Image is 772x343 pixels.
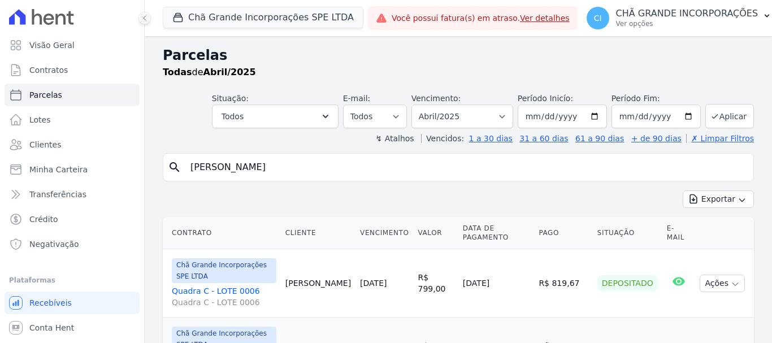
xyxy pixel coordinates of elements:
[5,233,140,255] a: Negativação
[222,110,244,123] span: Todos
[411,94,461,103] label: Vencimento:
[518,94,573,103] label: Período Inicío:
[5,59,140,81] a: Contratos
[11,305,38,332] iframe: Intercom live chat
[534,249,592,318] td: R$ 819,67
[203,67,256,77] strong: Abril/2025
[700,275,745,292] button: Ações
[5,158,140,181] a: Minha Carteira
[281,249,355,318] td: [PERSON_NAME]
[597,275,658,291] div: Depositado
[631,134,682,143] a: + de 90 dias
[520,14,570,23] a: Ver detalhes
[534,217,592,249] th: Pago
[5,208,140,231] a: Crédito
[29,64,68,76] span: Contratos
[360,279,387,288] a: [DATE]
[184,156,749,179] input: Buscar por nome do lote ou do cliente
[611,93,701,105] label: Período Fim:
[519,134,568,143] a: 31 a 60 dias
[375,134,414,143] label: ↯ Atalhos
[575,134,624,143] a: 61 a 90 dias
[683,190,754,208] button: Exportar
[705,104,754,128] button: Aplicar
[163,217,281,249] th: Contrato
[662,217,696,249] th: E-mail
[163,66,256,79] p: de
[29,322,74,333] span: Conta Hent
[212,105,339,128] button: Todos
[163,7,363,28] button: Chã Grande Incorporações SPE LTDA
[172,285,276,308] a: Quadra C - LOTE 0006Quadra C - LOTE 0006
[5,108,140,131] a: Lotes
[392,12,570,24] span: Você possui fatura(s) em atraso.
[594,14,602,22] span: CI
[343,94,371,103] label: E-mail:
[212,94,249,103] label: Situação:
[355,217,413,249] th: Vencimento
[421,134,464,143] label: Vencidos:
[469,134,513,143] a: 1 a 30 dias
[29,164,88,175] span: Minha Carteira
[168,160,181,174] i: search
[5,133,140,156] a: Clientes
[458,217,535,249] th: Data de Pagamento
[616,8,758,19] p: CHÃ GRANDE INCORPORAÇÕES
[29,238,79,250] span: Negativação
[172,258,276,283] span: Chã Grande Incorporações SPE LTDA
[29,189,86,200] span: Transferências
[413,249,458,318] td: R$ 799,00
[5,34,140,57] a: Visão Geral
[29,89,62,101] span: Parcelas
[172,297,276,308] span: Quadra C - LOTE 0006
[163,45,754,66] h2: Parcelas
[5,316,140,339] a: Conta Hent
[29,214,58,225] span: Crédito
[163,67,192,77] strong: Todas
[5,292,140,314] a: Recebíveis
[413,217,458,249] th: Valor
[281,217,355,249] th: Cliente
[29,297,72,309] span: Recebíveis
[5,183,140,206] a: Transferências
[458,249,535,318] td: [DATE]
[29,139,61,150] span: Clientes
[29,40,75,51] span: Visão Geral
[686,134,754,143] a: ✗ Limpar Filtros
[616,19,758,28] p: Ver opções
[593,217,662,249] th: Situação
[9,273,135,287] div: Plataformas
[29,114,51,125] span: Lotes
[5,84,140,106] a: Parcelas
